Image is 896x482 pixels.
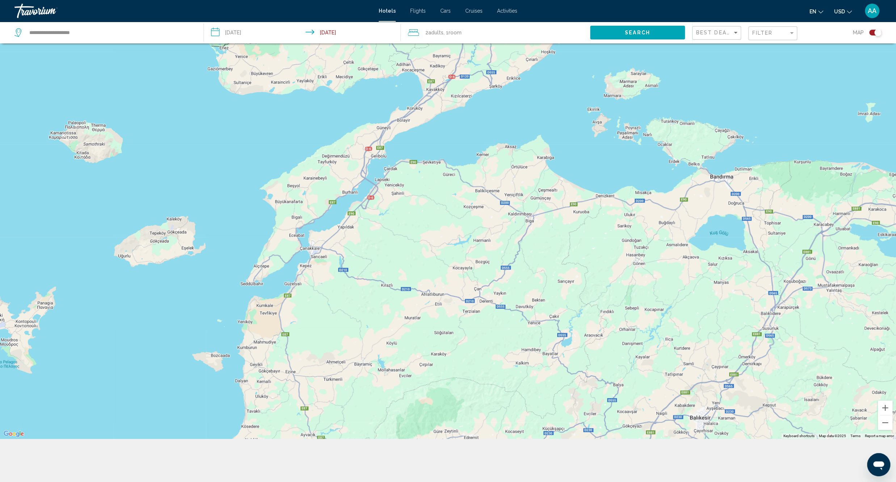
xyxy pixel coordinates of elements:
span: 2 [425,28,443,38]
a: Open this area in Google Maps (opens a new window) [2,429,26,439]
button: Toggle map [864,29,882,36]
button: Travelers: 2 adults, 0 children [401,22,590,43]
button: Filter [748,26,797,41]
a: Hotels [379,8,396,14]
a: Activities [497,8,517,14]
span: Search [625,30,650,36]
iframe: Button to launch messaging window [867,453,890,476]
img: Google [2,429,26,439]
span: Best Deals [696,30,734,35]
button: Zoom out [878,415,892,430]
a: Travorium [14,4,371,18]
button: Change currency [834,6,852,17]
button: Check-in date: Oct 9, 2025 Check-out date: Oct 12, 2025 [204,22,400,43]
span: Map data ©2025 [819,434,846,438]
mat-select: Sort by [696,30,739,36]
span: Room [449,30,462,35]
a: Report a map error [865,434,894,438]
button: Zoom in [878,401,892,415]
a: Cars [440,8,451,14]
span: AA [868,7,876,14]
span: USD [834,9,845,14]
span: Adults [428,30,443,35]
button: Keyboard shortcuts [783,434,815,439]
span: Map [853,28,864,38]
span: en [809,9,816,14]
span: , 1 [443,28,462,38]
a: Cruises [465,8,483,14]
a: Flights [410,8,426,14]
a: Terms [850,434,861,438]
span: Filter [752,30,773,36]
button: User Menu [863,3,882,18]
button: Search [590,26,685,39]
button: Change language [809,6,823,17]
